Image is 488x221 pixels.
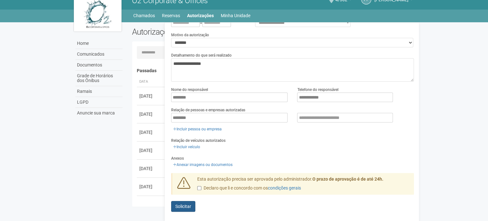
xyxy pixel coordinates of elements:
[197,186,201,190] input: Declaro que li e concordo com oscondições gerais
[137,68,409,73] h4: Passadas
[312,176,383,182] strong: O prazo de aprovação é de até 24h.
[297,87,338,93] label: Telefone do responsável
[139,93,163,99] div: [DATE]
[187,11,214,20] a: Autorizações
[139,165,163,172] div: [DATE]
[171,52,232,58] label: Detalhamento do que será realizado
[139,111,163,117] div: [DATE]
[171,138,226,143] label: Relação de veículos autorizados
[139,147,163,154] div: [DATE]
[171,32,209,38] label: Motivo da autorização
[197,185,301,191] label: Declaro que li e concordo com os
[75,108,122,118] a: Anuncie sua marca
[75,60,122,71] a: Documentos
[133,11,155,20] a: Chamados
[175,204,191,209] span: Solicitar
[75,86,122,97] a: Ramais
[162,11,180,20] a: Reservas
[171,107,245,113] label: Relação de pessoas e empresas autorizadas
[171,126,224,133] a: Incluir pessoa ou empresa
[171,155,184,161] label: Anexos
[75,38,122,49] a: Home
[75,97,122,108] a: LGPD
[171,87,208,93] label: Nome do responsável
[139,183,163,190] div: [DATE]
[137,77,165,87] th: Data
[192,176,414,195] div: Esta autorização precisa ser aprovada pelo administrador.
[171,161,234,168] a: Anexar imagens ou documentos
[171,201,195,212] button: Solicitar
[132,27,268,37] h2: Autorizações
[171,143,202,150] a: Incluir veículo
[139,202,163,208] div: [DATE]
[268,185,301,190] a: condições gerais
[139,129,163,135] div: [DATE]
[221,11,250,20] a: Minha Unidade
[75,71,122,86] a: Grade de Horários dos Ônibus
[75,49,122,60] a: Comunicados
